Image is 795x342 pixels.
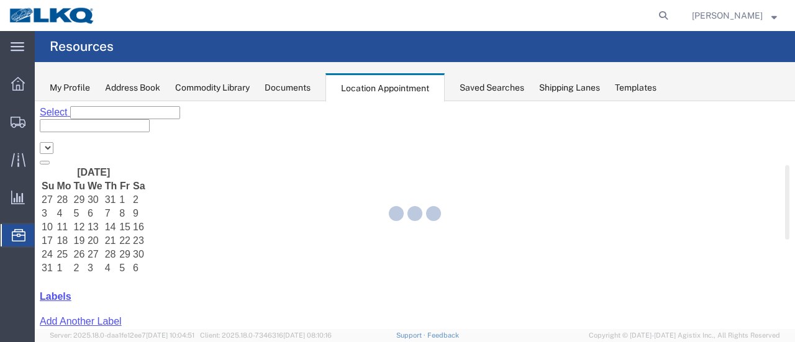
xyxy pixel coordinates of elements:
[98,79,111,91] th: Sa
[21,92,37,105] td: 28
[283,331,332,339] span: [DATE] 08:10:16
[70,147,83,160] td: 28
[52,79,68,91] th: We
[6,92,20,105] td: 27
[98,106,111,119] td: 9
[5,190,37,200] a: Labels
[39,79,51,91] th: Tu
[98,161,111,173] td: 6
[21,120,37,132] td: 11
[21,161,37,173] td: 1
[6,147,20,160] td: 24
[39,161,51,173] td: 2
[52,133,68,146] td: 20
[6,133,20,146] td: 17
[6,106,20,119] td: 3
[84,92,96,105] td: 1
[98,147,111,160] td: 30
[52,147,68,160] td: 27
[6,79,20,91] th: Su
[692,9,763,22] span: Sopha Sam
[21,133,37,146] td: 18
[691,8,778,23] button: [PERSON_NAME]
[52,161,68,173] td: 3
[50,81,90,94] div: My Profile
[84,161,96,173] td: 5
[52,106,68,119] td: 6
[21,79,37,91] th: Mo
[70,120,83,132] td: 14
[175,81,250,94] div: Commodity Library
[70,133,83,146] td: 21
[98,92,111,105] td: 2
[5,6,35,16] a: Select
[427,331,459,339] a: Feedback
[50,331,194,339] span: Server: 2025.18.0-daa1fe12ee7
[50,31,114,62] h4: Resources
[70,92,83,105] td: 31
[52,120,68,132] td: 13
[6,161,20,173] td: 31
[39,147,51,160] td: 26
[39,92,51,105] td: 29
[9,6,96,25] img: logo
[589,330,780,341] span: Copyright © [DATE]-[DATE] Agistix Inc., All Rights Reserved
[84,147,96,160] td: 29
[52,92,68,105] td: 30
[21,65,96,78] th: [DATE]
[615,81,656,94] div: Templates
[265,81,311,94] div: Documents
[84,120,96,132] td: 15
[5,6,32,16] span: Select
[70,106,83,119] td: 7
[460,81,524,94] div: Saved Searches
[21,147,37,160] td: 25
[70,79,83,91] th: Th
[146,331,194,339] span: [DATE] 10:04:51
[39,133,51,146] td: 19
[5,215,87,225] a: Add Another Label
[84,106,96,119] td: 8
[70,161,83,173] td: 4
[84,79,96,91] th: Fr
[539,81,600,94] div: Shipping Lanes
[396,331,427,339] a: Support
[105,81,160,94] div: Address Book
[21,106,37,119] td: 4
[39,106,51,119] td: 5
[200,331,332,339] span: Client: 2025.18.0-7346316
[98,133,111,146] td: 23
[39,120,51,132] td: 12
[325,73,445,102] div: Location Appointment
[84,133,96,146] td: 22
[98,120,111,132] td: 16
[6,120,20,132] td: 10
